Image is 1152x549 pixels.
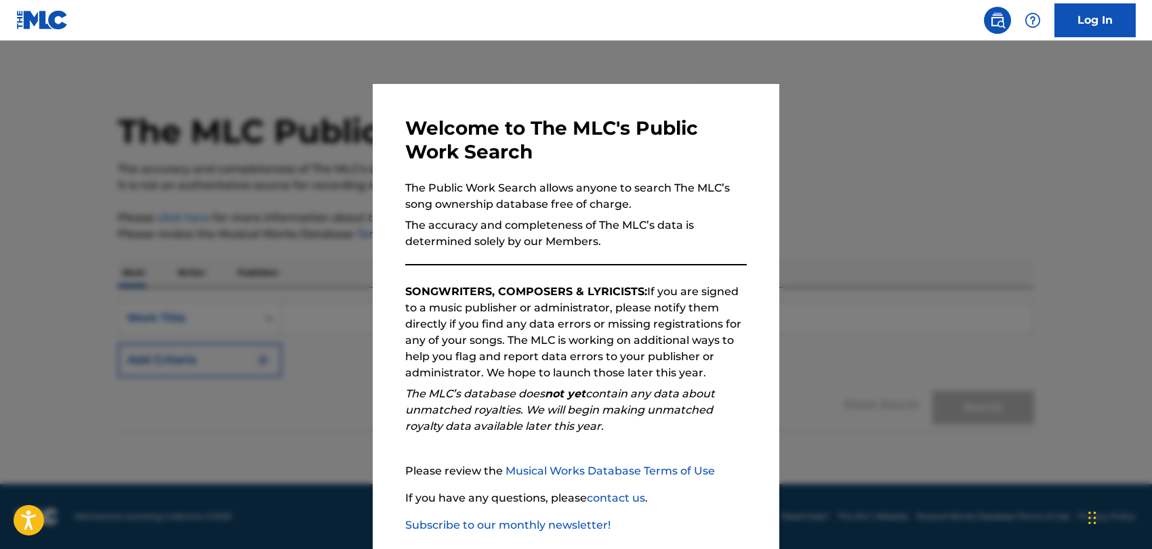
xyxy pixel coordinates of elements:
p: The accuracy and completeness of The MLC’s data is determined solely by our Members. [405,217,747,250]
div: Arrastrar [1088,498,1096,538]
a: Musical Works Database Terms of Use [506,464,715,477]
div: Help [1019,7,1046,34]
img: MLC Logo [16,10,68,30]
a: Log In [1054,3,1136,37]
p: The Public Work Search allows anyone to search The MLC’s song ownership database free of charge. [405,180,747,213]
h3: Welcome to The MLC's Public Work Search [405,116,747,164]
strong: SONGWRITERS, COMPOSERS & LYRICISTS: [405,285,647,298]
img: help [1025,12,1041,28]
a: contact us [587,491,645,504]
em: The MLC’s database does contain any data about unmatched royalties. We will begin making unmatche... [405,387,715,433]
img: search [989,12,1006,28]
a: Subscribe to our monthly newsletter! [405,519,611,531]
p: Please review the [405,463,747,479]
iframe: Chat Widget [1084,484,1152,549]
div: Widget de chat [1084,484,1152,549]
a: Public Search [984,7,1011,34]
strong: not yet [545,387,585,400]
p: If you have any questions, please . [405,490,747,506]
p: If you are signed to a music publisher or administrator, please notify them directly if you find ... [405,284,747,381]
